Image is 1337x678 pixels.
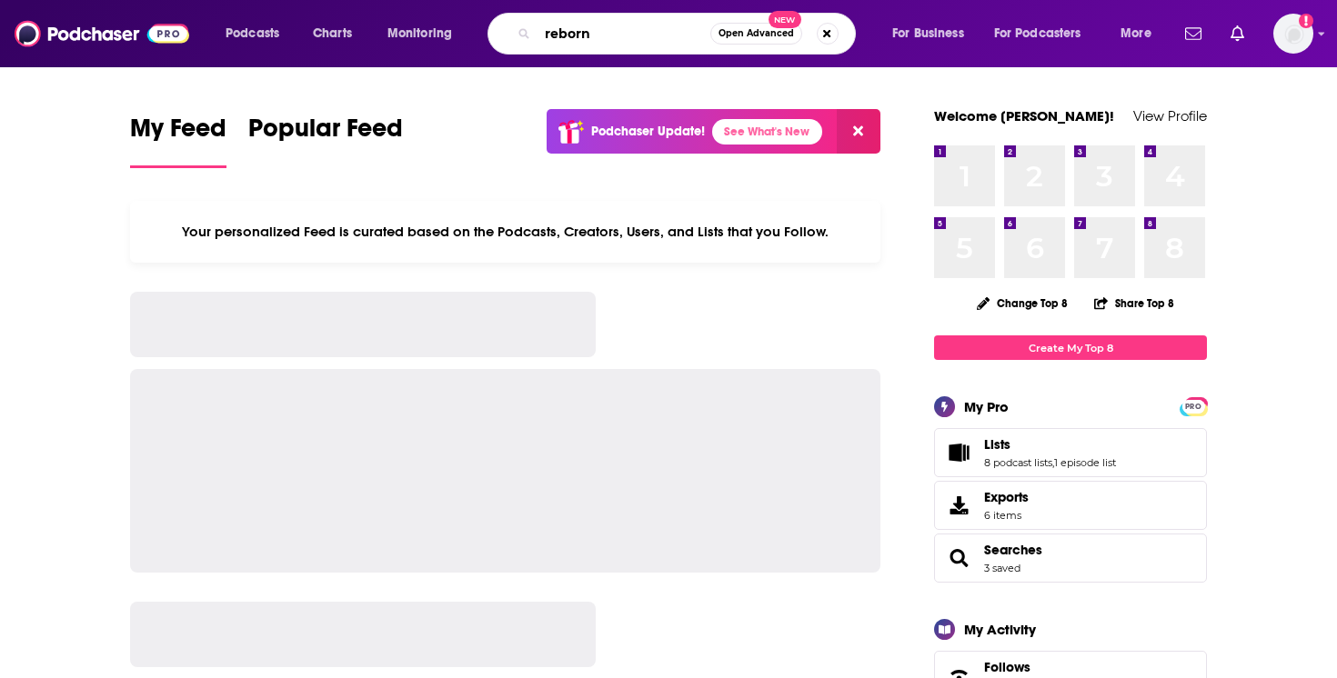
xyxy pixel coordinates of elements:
img: Podchaser - Follow, Share and Rate Podcasts [15,16,189,51]
span: 6 items [984,509,1029,522]
a: Charts [301,19,363,48]
span: Charts [313,21,352,46]
p: Podchaser Update! [591,124,705,139]
a: My Feed [130,113,226,168]
a: Popular Feed [248,113,403,168]
a: Lists [940,440,977,465]
button: Open AdvancedNew [710,23,802,45]
span: Popular Feed [248,113,403,155]
span: Searches [934,533,1207,583]
button: Change Top 8 [966,292,1079,314]
a: 1 episode list [1054,456,1116,469]
a: Searches [940,545,977,571]
a: Exports [934,481,1207,530]
button: open menu [880,19,987,48]
span: Exports [940,493,977,518]
span: Lists [934,428,1207,477]
img: User Profile [1273,14,1313,54]
span: Podcasts [226,21,279,46]
button: open menu [982,19,1108,48]
input: Search podcasts, credits, & more... [538,19,710,48]
a: Follows [984,659,1144,675]
span: My Feed [130,113,226,155]
a: Lists [984,436,1116,453]
svg: Add a profile image [1299,14,1313,28]
a: Show notifications dropdown [1223,18,1252,49]
span: Open Advanced [719,29,794,38]
button: open menu [213,19,303,48]
span: Monitoring [387,21,452,46]
a: Create My Top 8 [934,335,1207,360]
div: My Pro [964,398,1009,415]
span: , [1052,456,1054,469]
button: open menu [1108,19,1174,48]
a: Welcome [PERSON_NAME]! [934,107,1114,125]
span: More [1121,21,1151,46]
button: open menu [375,19,476,48]
div: My Activity [964,621,1036,638]
a: PRO [1182,399,1204,413]
a: 3 saved [984,562,1020,574]
a: 8 podcast lists [984,456,1052,469]
span: PRO [1182,400,1204,414]
span: New [769,11,801,28]
span: Lists [984,436,1010,453]
button: Show profile menu [1273,14,1313,54]
a: View Profile [1133,107,1207,125]
a: Searches [984,542,1042,558]
button: Share Top 8 [1093,285,1175,321]
span: For Business [892,21,964,46]
span: Follows [984,659,1030,675]
span: Exports [984,489,1029,505]
span: Logged in as SolComms [1273,14,1313,54]
a: See What's New [712,119,822,145]
div: Search podcasts, credits, & more... [505,13,873,55]
span: For Podcasters [994,21,1081,46]
div: Your personalized Feed is curated based on the Podcasts, Creators, Users, and Lists that you Follow. [130,201,880,263]
a: Show notifications dropdown [1178,18,1209,49]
